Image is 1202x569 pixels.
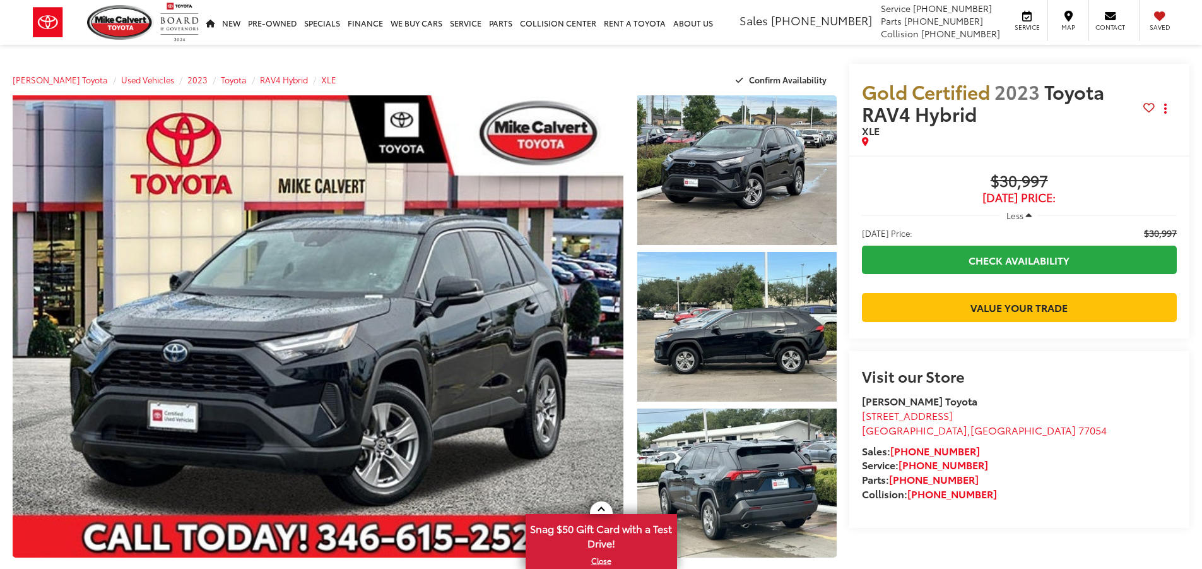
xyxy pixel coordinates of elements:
[637,409,837,558] a: Expand Photo 3
[921,27,1000,40] span: [PHONE_NUMBER]
[970,422,1076,437] span: [GEOGRAPHIC_DATA]
[862,293,1177,321] a: Value Your Trade
[862,408,1107,437] a: [STREET_ADDRESS] [GEOGRAPHIC_DATA],[GEOGRAPHIC_DATA] 77054
[890,443,980,458] a: [PHONE_NUMBER]
[862,422,967,437] span: [GEOGRAPHIC_DATA]
[862,123,880,138] span: XLE
[862,227,912,239] span: [DATE] Price:
[913,2,992,15] span: [PHONE_NUMBER]
[899,457,988,472] a: [PHONE_NUMBER]
[13,74,108,85] a: [PERSON_NAME] Toyota
[862,78,990,105] span: Gold Certified
[1054,23,1082,32] span: Map
[635,250,838,403] img: 2023 Toyota RAV4 Hybrid XLE
[635,407,838,560] img: 2023 Toyota RAV4 Hybrid XLE
[1155,98,1177,120] button: Actions
[862,172,1177,191] span: $30,997
[321,74,336,85] a: XLE
[862,78,1104,127] span: Toyota RAV4 Hybrid
[739,12,768,28] span: Sales
[862,422,1107,437] span: ,
[1164,104,1167,114] span: dropdown dots
[749,74,827,85] span: Confirm Availability
[187,74,208,85] a: 2023
[1006,210,1023,221] span: Less
[862,472,979,486] strong: Parts:
[637,95,837,245] a: Expand Photo 1
[889,472,979,486] a: [PHONE_NUMBER]
[729,69,837,91] button: Confirm Availability
[6,93,629,560] img: 2023 Toyota RAV4 Hybrid XLE
[904,15,983,27] span: [PHONE_NUMBER]
[862,443,980,458] strong: Sales:
[862,191,1177,204] span: [DATE] Price:
[862,457,988,472] strong: Service:
[1078,422,1107,437] span: 77054
[1095,23,1125,32] span: Contact
[862,246,1177,274] a: Check Availability
[862,368,1177,384] h2: Visit our Store
[637,252,837,402] a: Expand Photo 2
[771,12,872,28] span: [PHONE_NUMBER]
[881,2,910,15] span: Service
[527,515,676,554] span: Snag $50 Gift Card with a Test Drive!
[862,393,977,408] strong: [PERSON_NAME] Toyota
[862,486,997,501] strong: Collision:
[1000,204,1038,227] button: Less
[907,486,997,501] a: [PHONE_NUMBER]
[13,95,623,558] a: Expand Photo 0
[1013,23,1041,32] span: Service
[994,78,1040,105] span: 2023
[881,15,902,27] span: Parts
[87,5,154,40] img: Mike Calvert Toyota
[121,74,174,85] a: Used Vehicles
[260,74,308,85] a: RAV4 Hybrid
[635,93,838,246] img: 2023 Toyota RAV4 Hybrid XLE
[862,408,953,422] span: [STREET_ADDRESS]
[221,74,247,85] a: Toyota
[881,27,919,40] span: Collision
[1144,227,1177,239] span: $30,997
[1146,23,1174,32] span: Saved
